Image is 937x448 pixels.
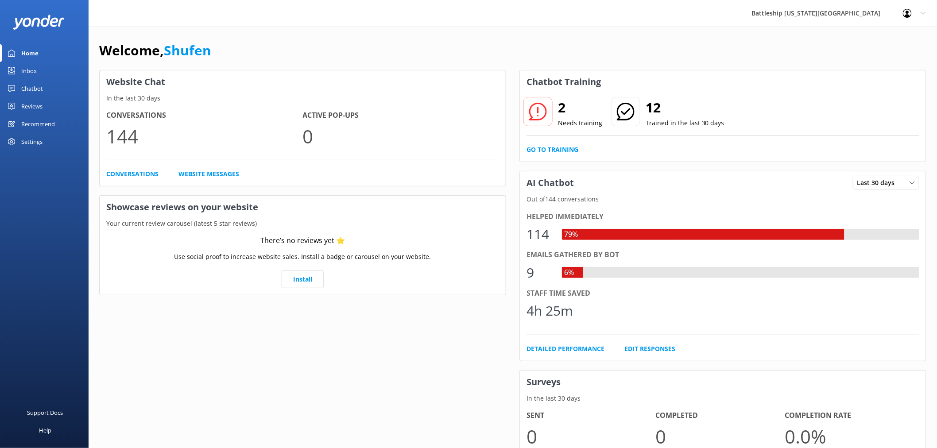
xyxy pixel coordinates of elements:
[562,229,580,240] div: 79%
[562,267,576,278] div: 6%
[303,121,499,151] p: 0
[558,118,602,128] p: Needs training
[520,394,926,403] p: In the last 30 days
[106,169,159,179] a: Conversations
[527,410,656,421] h4: Sent
[282,270,324,288] a: Install
[21,115,55,133] div: Recommend
[527,224,553,245] div: 114
[646,118,724,128] p: Trained in the last 30 days
[527,288,919,299] div: Staff time saved
[106,121,303,151] p: 144
[527,344,604,354] a: Detailed Performance
[527,211,919,223] div: Helped immediately
[527,300,573,321] div: 4h 25m
[527,262,553,283] div: 9
[520,371,926,394] h3: Surveys
[785,410,914,421] h4: Completion Rate
[527,145,578,154] a: Go to Training
[100,70,506,93] h3: Website Chat
[857,178,900,188] span: Last 30 days
[520,171,581,194] h3: AI Chatbot
[624,344,675,354] a: Edit Responses
[303,110,499,121] h4: Active Pop-ups
[100,219,506,228] p: Your current review carousel (latest 5 star reviews)
[656,410,785,421] h4: Completed
[646,97,724,118] h2: 12
[178,169,239,179] a: Website Messages
[520,194,926,204] p: Out of 144 conversations
[21,133,43,151] div: Settings
[520,70,608,93] h3: Chatbot Training
[106,110,303,121] h4: Conversations
[21,44,39,62] div: Home
[39,421,51,439] div: Help
[13,15,64,29] img: yonder-white-logo.png
[21,62,37,80] div: Inbox
[21,97,43,115] div: Reviews
[164,41,211,59] a: Shufen
[21,80,43,97] div: Chatbot
[174,252,431,262] p: Use social proof to increase website sales. Install a badge or carousel on your website.
[27,404,63,421] div: Support Docs
[260,235,345,247] div: There’s no reviews yet ⭐
[558,97,602,118] h2: 2
[99,40,211,61] h1: Welcome,
[100,93,506,103] p: In the last 30 days
[100,196,506,219] h3: Showcase reviews on your website
[527,249,919,261] div: Emails gathered by bot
